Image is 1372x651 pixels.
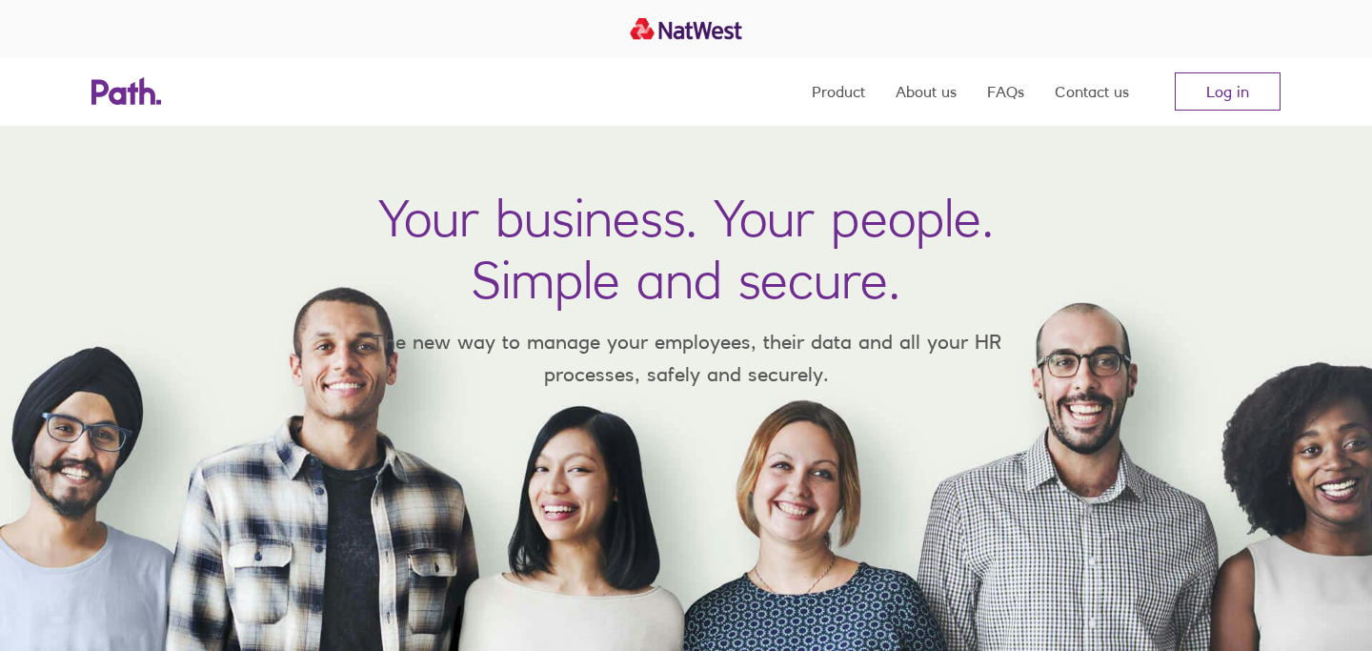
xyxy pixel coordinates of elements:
[378,187,994,311] h1: Your business. Your people. Simple and secure.
[896,57,957,126] a: About us
[1055,57,1129,126] a: Contact us
[343,326,1029,390] p: The new way to manage your employees, their data and all your HR processes, safely and securely.
[812,57,865,126] a: Product
[987,57,1024,126] a: FAQs
[1175,72,1281,111] a: Log in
